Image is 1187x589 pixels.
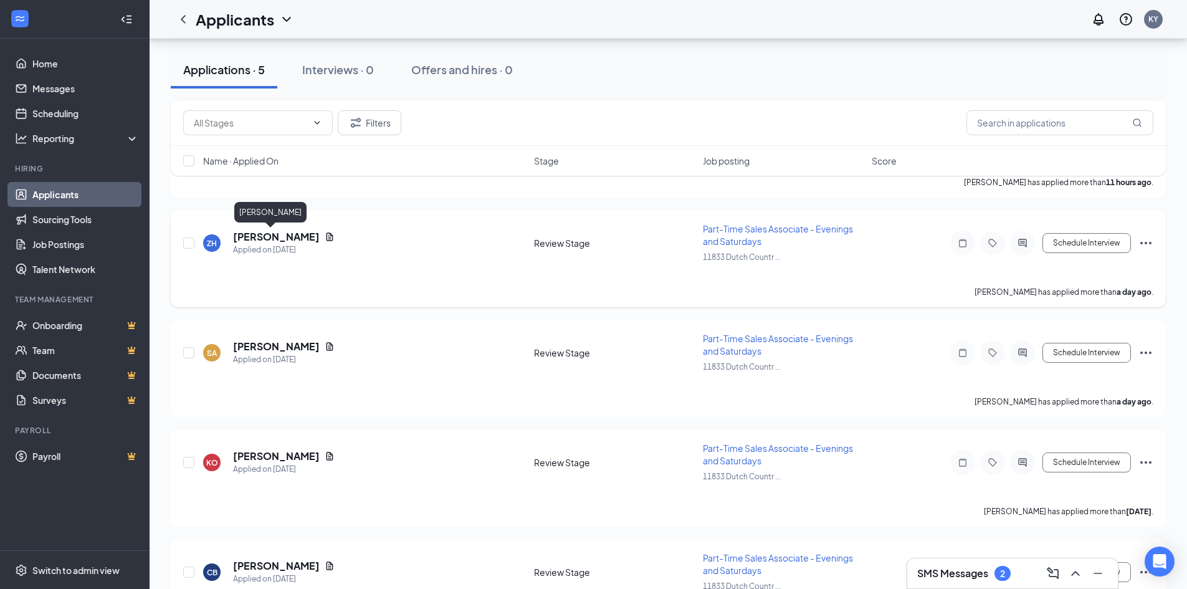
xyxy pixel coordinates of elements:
a: Job Postings [32,232,139,257]
div: Applications · 5 [183,62,265,77]
a: OnboardingCrown [32,313,139,338]
b: a day ago [1117,397,1151,406]
a: TeamCrown [32,338,139,363]
div: Hiring [15,163,136,174]
div: CB [207,567,217,578]
span: Score [872,155,897,167]
svg: Filter [348,115,363,130]
a: Messages [32,76,139,101]
div: 2 [1000,568,1005,579]
a: Talent Network [32,257,139,282]
div: Review Stage [534,237,695,249]
span: 11833 Dutch Countr ... [703,362,781,371]
svg: WorkstreamLogo [14,12,26,25]
svg: Document [325,561,335,571]
svg: ActiveChat [1015,457,1030,467]
svg: Ellipses [1138,345,1153,360]
div: Switch to admin view [32,564,120,577]
svg: ComposeMessage [1046,566,1061,581]
a: SurveysCrown [32,388,139,413]
button: ComposeMessage [1043,563,1063,583]
a: PayrollCrown [32,444,139,469]
span: Part-Time Sales Associate - Evenings and Saturdays [703,443,853,466]
span: Stage [534,155,559,167]
button: Filter Filters [338,110,401,135]
h5: [PERSON_NAME] [233,340,320,353]
svg: Note [955,348,970,358]
svg: ChevronUp [1068,566,1083,581]
a: Sourcing Tools [32,207,139,232]
p: [PERSON_NAME] has applied more than . [975,287,1153,297]
p: [PERSON_NAME] has applied more than . [975,396,1153,407]
span: 11833 Dutch Countr ... [703,472,781,481]
input: All Stages [194,116,307,130]
button: ChevronUp [1065,563,1085,583]
svg: MagnifyingGlass [1132,118,1142,128]
svg: Notifications [1091,12,1106,27]
svg: Settings [15,564,27,577]
button: Minimize [1088,563,1108,583]
div: [PERSON_NAME] [234,202,307,223]
b: a day ago [1117,287,1151,297]
div: KO [206,457,218,468]
svg: Document [325,342,335,352]
a: Scheduling [32,101,139,126]
h5: [PERSON_NAME] [233,559,320,573]
svg: Tag [985,238,1000,248]
button: Schedule Interview [1042,453,1131,472]
svg: QuestionInfo [1118,12,1133,27]
div: Reporting [32,132,140,145]
svg: Note [955,457,970,467]
div: Review Stage [534,566,695,578]
svg: Document [325,451,335,461]
div: Payroll [15,425,136,436]
span: 11833 Dutch Countr ... [703,252,781,262]
div: ZH [207,238,217,249]
h1: Applicants [196,9,274,30]
svg: ChevronDown [279,12,294,27]
input: Search in applications [966,110,1153,135]
div: Offers and hires · 0 [411,62,513,77]
h3: SMS Messages [917,567,988,580]
svg: Ellipses [1138,455,1153,470]
a: DocumentsCrown [32,363,139,388]
svg: Ellipses [1138,565,1153,580]
svg: ActiveChat [1015,238,1030,248]
svg: Collapse [120,13,133,26]
div: KY [1148,14,1158,24]
svg: Analysis [15,132,27,145]
a: Home [32,51,139,76]
svg: Minimize [1090,566,1105,581]
svg: Tag [985,348,1000,358]
span: Part-Time Sales Associate - Evenings and Saturdays [703,223,853,247]
div: SA [207,348,217,358]
div: Applied on [DATE] [233,573,335,585]
h5: [PERSON_NAME] [233,449,320,463]
h5: [PERSON_NAME] [233,230,320,244]
svg: ChevronLeft [176,12,191,27]
div: Interviews · 0 [302,62,374,77]
span: Part-Time Sales Associate - Evenings and Saturdays [703,552,853,576]
span: Name · Applied On [203,155,279,167]
div: Applied on [DATE] [233,463,335,476]
svg: Document [325,232,335,242]
div: Applied on [DATE] [233,244,335,256]
svg: Note [955,238,970,248]
svg: Tag [985,457,1000,467]
div: Applied on [DATE] [233,353,335,366]
b: [DATE] [1126,507,1151,516]
svg: ChevronDown [312,118,322,128]
span: Job posting [703,155,750,167]
p: [PERSON_NAME] has applied more than . [984,506,1153,517]
div: Review Stage [534,456,695,469]
a: Applicants [32,182,139,207]
div: Review Stage [534,347,695,359]
div: Team Management [15,294,136,305]
svg: Ellipses [1138,236,1153,251]
svg: ActiveChat [1015,348,1030,358]
div: Open Intercom Messenger [1145,547,1175,577]
button: Schedule Interview [1042,233,1131,253]
span: Part-Time Sales Associate - Evenings and Saturdays [703,333,853,357]
button: Schedule Interview [1042,343,1131,363]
